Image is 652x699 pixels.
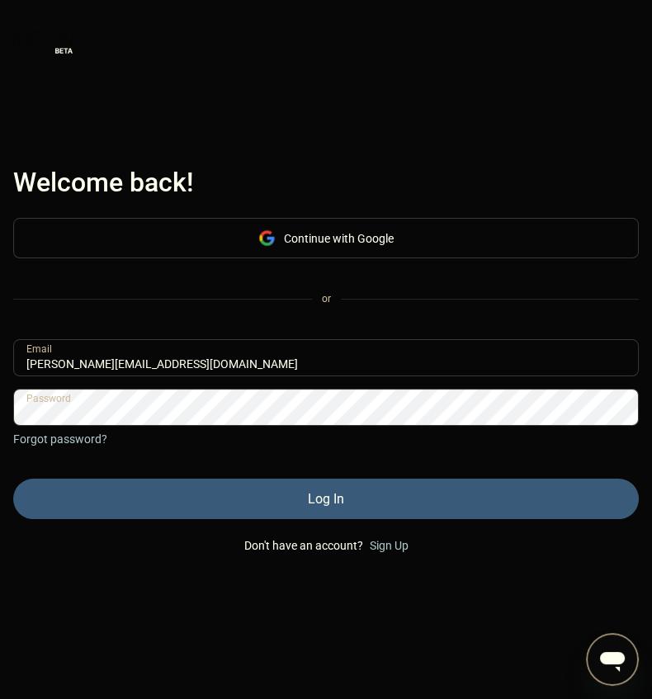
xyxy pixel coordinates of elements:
[13,479,639,519] div: Log In
[13,432,107,446] div: Forgot password?
[13,218,639,258] div: Continue with Google
[26,393,71,404] div: Password
[244,539,363,552] div: Don't have an account?
[308,490,344,508] div: Log In
[322,293,331,305] div: or
[363,539,409,552] div: Sign Up
[26,343,52,355] div: Email
[586,633,639,686] iframe: Button to launch messaging window
[284,232,394,245] div: Continue with Google
[370,539,409,552] div: Sign Up
[13,167,639,198] div: Welcome back!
